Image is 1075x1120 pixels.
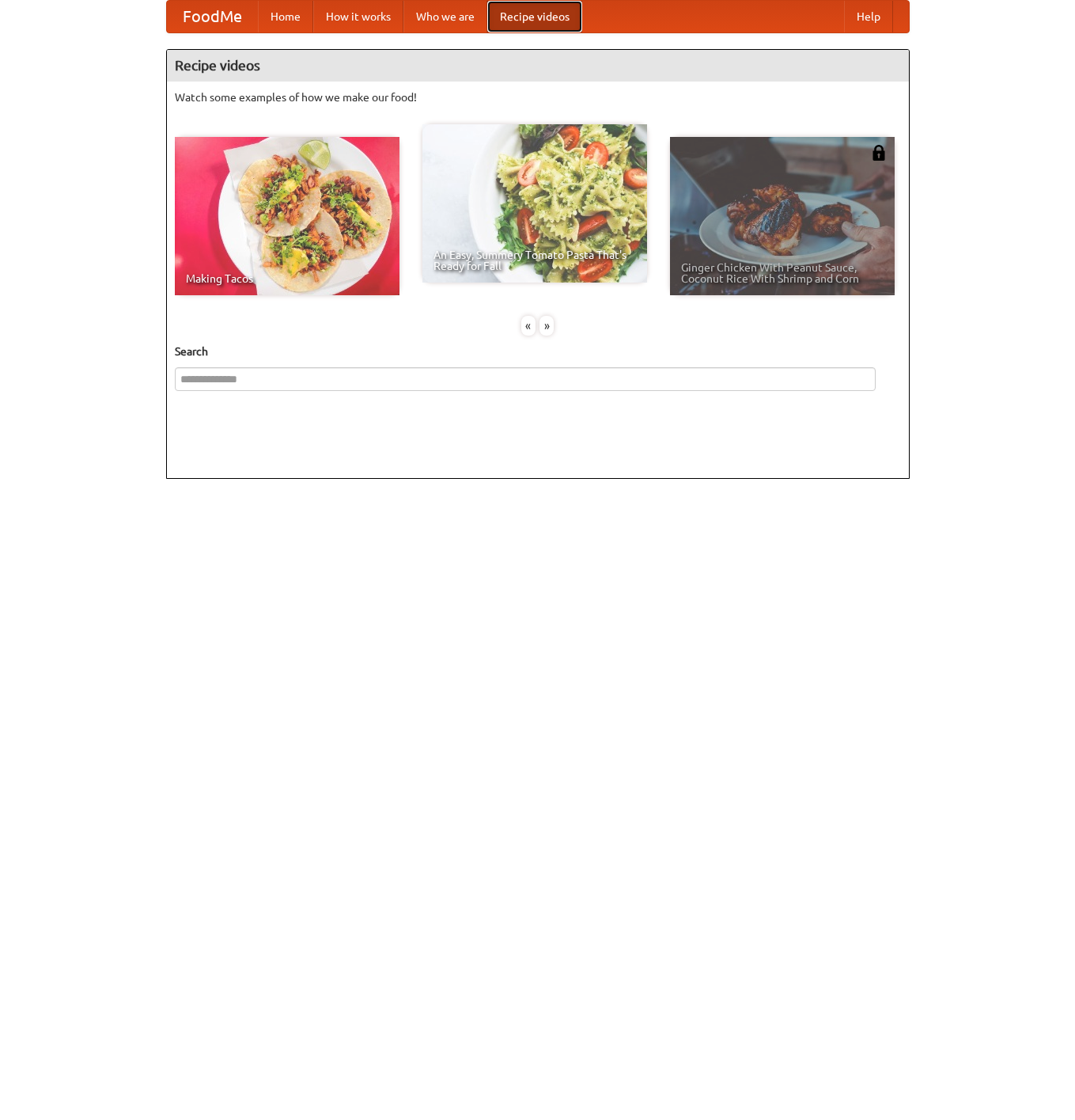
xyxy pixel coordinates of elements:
div: « [521,316,536,336]
a: How it works [313,1,403,32]
a: An Easy, Summery Tomato Pasta That's Ready for Fall [422,124,647,283]
p: Watch some examples of how we make our food! [175,89,901,105]
img: 483408.png [871,145,887,161]
a: Recipe videos [487,1,582,32]
a: Help [844,1,893,32]
a: Making Tacos [175,137,399,295]
span: An Easy, Summery Tomato Pasta That's Ready for Fall [433,249,636,271]
h4: Recipe videos [167,50,909,82]
span: Making Tacos [186,273,388,284]
div: » [539,316,554,336]
a: Who we are [403,1,487,32]
a: FoodMe [167,1,258,32]
a: Home [258,1,313,32]
h5: Search [175,344,901,359]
